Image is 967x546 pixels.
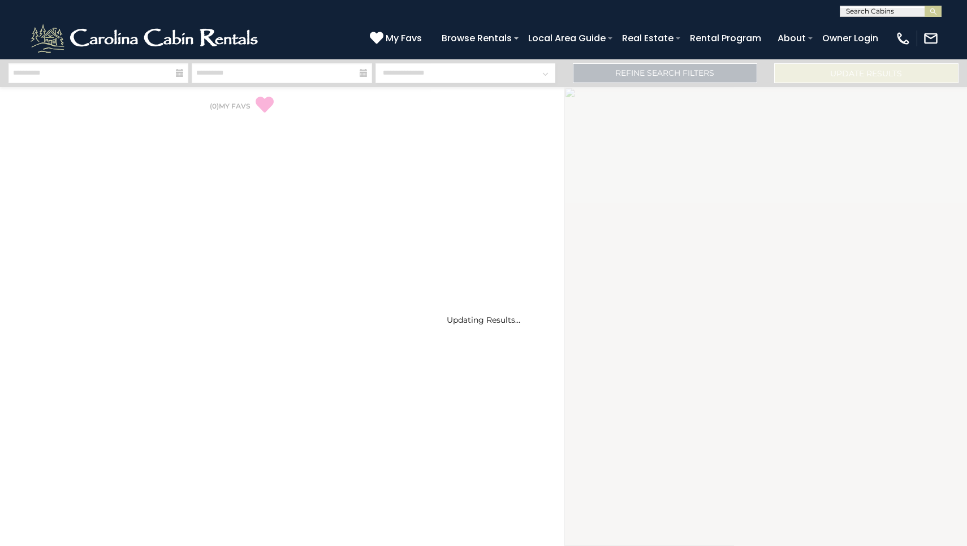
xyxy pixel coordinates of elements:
a: Browse Rentals [436,28,517,48]
a: About [772,28,811,48]
a: Owner Login [817,28,884,48]
img: phone-regular-white.png [895,31,911,46]
img: mail-regular-white.png [923,31,939,46]
a: My Favs [370,31,425,46]
img: White-1-2.png [28,21,263,55]
a: Local Area Guide [523,28,611,48]
a: Rental Program [684,28,767,48]
a: Real Estate [616,28,679,48]
span: My Favs [386,31,422,45]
